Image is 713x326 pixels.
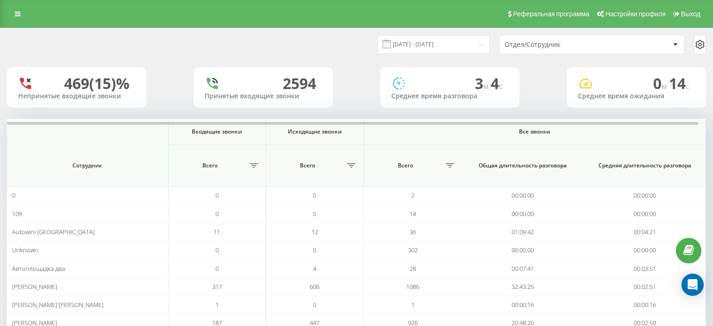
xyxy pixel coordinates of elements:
div: Непринятые входящие звонки [18,92,135,100]
span: 0 [215,210,219,218]
div: Среднее время разговора [391,92,508,100]
div: Open Intercom Messenger [681,274,704,296]
td: 00:07:41 [461,259,583,277]
span: 12 [311,228,318,236]
span: 0 [215,264,219,273]
span: м [483,81,491,91]
span: 1086 [406,282,419,291]
span: Настройки профиля [605,10,666,18]
div: Принятые входящие звонки [205,92,322,100]
span: Всего [369,162,443,169]
td: 01:09:42 [461,223,583,241]
td: 00:02:51 [584,278,706,296]
span: 14 [669,73,689,93]
span: 317 [212,282,222,291]
span: Unknown [12,246,38,254]
span: м [661,81,669,91]
span: Средняя длительность разговора [594,162,695,169]
td: 00:00:00 [461,241,583,259]
td: 00:00:00 [584,186,706,205]
span: 0 [12,191,15,199]
span: 0 [215,246,219,254]
span: 11 [214,228,220,236]
span: 4 [313,264,316,273]
span: 606 [310,282,319,291]
span: Сотрудник [19,162,156,169]
span: Реферальная программа [513,10,589,18]
span: 0 [313,300,316,309]
td: 00:00:00 [584,241,706,259]
td: 00:00:16 [584,296,706,314]
div: 2594 [283,75,316,92]
span: 4 [491,73,503,93]
span: 0 [313,210,316,218]
span: 0 [313,246,316,254]
span: 28 [409,264,416,273]
td: 00:00:00 [461,186,583,205]
span: 14 [409,210,416,218]
span: 0 [653,73,669,93]
span: Всего [173,162,247,169]
span: 3 [475,73,491,93]
span: Автоплощадка два [12,264,65,273]
span: 1 [215,300,219,309]
span: Входящие звонки [177,128,257,135]
span: Всего [271,162,344,169]
td: 00:04:21 [584,223,706,241]
span: Общая длительность разговора [472,162,574,169]
span: 1 [411,300,415,309]
span: 0 [313,191,316,199]
div: 469 (15)% [64,75,130,92]
td: 00:00:00 [584,205,706,223]
td: 00:03:51 [584,259,706,277]
span: 302 [408,246,418,254]
td: 32:43:25 [461,278,583,296]
span: 0 [215,191,219,199]
span: 2 [411,191,415,199]
span: Исходящие звонки [275,128,355,135]
span: c [499,81,503,91]
span: Выход [681,10,700,18]
span: [PERSON_NAME] [12,282,57,291]
div: Среднее время ожидания [578,92,695,100]
span: 36 [409,228,416,236]
span: Все звонки [385,128,685,135]
span: 109 [12,210,22,218]
div: Отдел/Сотрудник [505,41,616,49]
td: 00:00:16 [461,296,583,314]
span: c [686,81,689,91]
span: Autowini [GEOGRAPHIC_DATA] [12,228,95,236]
td: 00:00:00 [461,205,583,223]
span: [PERSON_NAME] [PERSON_NAME] [12,300,104,309]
